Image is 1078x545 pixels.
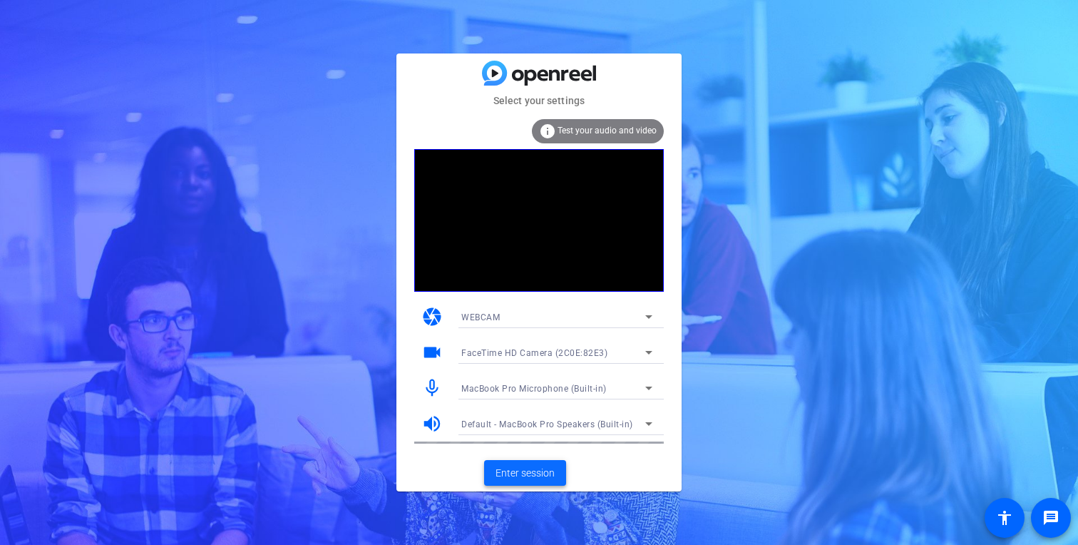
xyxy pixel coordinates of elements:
img: blue-gradient.svg [482,61,596,86]
button: Enter session [484,460,566,486]
mat-icon: camera [421,306,443,327]
span: Test your audio and video [558,126,657,136]
mat-icon: accessibility [996,509,1013,526]
mat-icon: videocam [421,342,443,363]
mat-icon: info [539,123,556,140]
mat-icon: mic_none [421,377,443,399]
span: MacBook Pro Microphone (Built-in) [461,384,607,394]
span: Enter session [496,466,555,481]
mat-card-subtitle: Select your settings [396,93,682,108]
span: WEBCAM [461,312,500,322]
mat-icon: volume_up [421,413,443,434]
mat-icon: message [1042,509,1059,526]
span: FaceTime HD Camera (2C0E:82E3) [461,348,607,358]
span: Default - MacBook Pro Speakers (Built-in) [461,419,633,429]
